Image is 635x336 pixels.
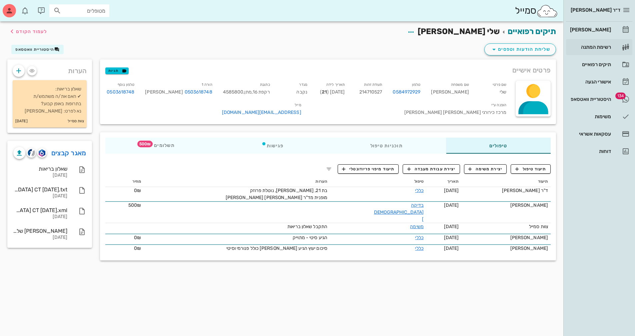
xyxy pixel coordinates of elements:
span: סיכום יעוץ הגיע [PERSON_NAME] כולל פנורמי וסיטי [226,245,327,251]
a: משימה [410,224,424,229]
div: [PERSON_NAME] [426,79,474,100]
button: תיעוד מיפוי פריודונטלי [338,164,399,174]
span: [DATE] [444,188,459,193]
div: הערות [7,59,92,79]
small: תאריך לידה [326,82,345,87]
div: [DATE] [13,214,67,220]
div: MAGOR [PERSON_NAME][MEDICAL_DATA] CT [DATE].xml [13,207,67,213]
span: תג [137,141,153,147]
small: כתובת [260,82,270,87]
div: עסקאות אשראי [569,131,611,137]
span: 214710527 [359,89,382,95]
span: הגיע סיטי - מתוייק [293,235,327,240]
button: שליחת הודעות וטפסים [484,43,556,55]
button: תיעוד טיפול [511,164,551,174]
th: הערות [144,176,330,187]
span: [DATE] [444,202,459,208]
div: MAGOR [PERSON_NAME][MEDICAL_DATA] CT [DATE].txt [13,186,67,193]
button: היסטוריית וואטסאפ [11,45,64,54]
div: תוכניות טיפול [327,138,446,154]
div: [PERSON_NAME] שלי-סיכום ייעוץ ותוכנית טיפול .cleaned [13,228,67,234]
span: 0₪ [134,188,141,193]
small: מייל [295,103,301,107]
small: שם פרטי [493,82,506,87]
span: רקפת 16 [252,89,270,95]
th: תיעוד [461,176,551,187]
div: [PERSON_NAME] [145,89,212,96]
span: , [252,89,253,95]
span: בת 21, [PERSON_NAME], נוטלת פרוזק מופנית מד"ר [PERSON_NAME] [PERSON_NAME] [226,188,327,200]
a: מאגר קבצים [51,148,86,158]
span: 0₪ [134,245,141,251]
span: שלי [PERSON_NAME] [418,27,500,36]
span: התקבל שאלון בריאות [287,224,327,229]
span: יצירת משימה [468,166,502,172]
a: עסקאות אשראי [566,126,632,142]
button: לעמוד הקודם [8,25,47,37]
a: [EMAIL_ADDRESS][DOMAIN_NAME] [222,110,301,115]
div: צוות סמייל [464,223,548,230]
div: סמייל [515,4,558,18]
div: פגישות [218,138,327,154]
button: romexis logo [37,148,47,158]
span: 500₪ [128,202,141,208]
a: כללי [415,235,423,240]
a: 0503618748 [107,89,134,96]
a: משימות [566,109,632,125]
span: [DATE] [444,245,459,251]
a: תיקים רפואיים [566,56,632,72]
small: תעודת זהות [364,82,382,87]
div: [DATE] [13,193,67,199]
small: [DATE] [15,118,28,125]
a: 0584972929 [393,89,420,96]
span: 0₪ [134,235,141,240]
strong: 21 [322,89,327,95]
span: תג [20,5,24,9]
span: 4585800 [223,89,244,95]
a: תיקים רפואיים [508,27,556,36]
span: [DATE] ( ) [320,89,345,95]
img: romexis logo [39,149,45,157]
div: אישורי הגעה [569,79,611,85]
a: כללי [415,245,423,251]
div: [PERSON_NAME] [464,234,548,241]
span: יצירת עבודת מעבדה [407,166,455,172]
span: מתן [243,89,251,95]
div: [DATE] [13,235,67,240]
a: כללי [415,188,423,193]
p: שאלון בריאות: ✔ האם את/ה משתמש/ת בתרופות באופן קבוע? נא לפרט: [PERSON_NAME] [18,86,81,115]
div: ד"ר [PERSON_NAME] [464,187,548,194]
button: cliniview logo [27,148,36,158]
small: טלפון [412,82,421,87]
small: צוות סמייל [68,118,84,125]
a: אישורי הגעה [566,74,632,90]
span: היסטוריית וואטסאפ [15,47,54,52]
div: [PERSON_NAME] [464,202,548,209]
th: תאריך [426,176,462,187]
div: [PERSON_NAME] [464,245,548,252]
small: הופנה ע״י [491,103,506,107]
small: טלפון נוסף [118,82,134,87]
span: תיעוד טיפול [515,166,546,172]
div: שאלון בריאות [13,166,67,172]
span: תשלומים [149,143,175,148]
span: תג [615,93,626,99]
small: מגדר [299,82,307,87]
span: שליחת הודעות וטפסים [490,45,550,53]
span: לעמוד הקודם [16,29,47,34]
div: שלי [474,79,512,100]
a: [PERSON_NAME] [566,22,632,38]
button: יצירת משימה [464,164,507,174]
th: מחיר [105,176,144,187]
span: ד״ר [PERSON_NAME] [571,7,620,13]
small: הורה 1 [202,82,212,87]
img: cliniview logo [28,149,35,157]
a: רשימת המתנה [566,39,632,55]
div: משימות [569,114,611,119]
div: רשימת המתנה [569,44,611,50]
span: [DATE] [444,235,459,240]
th: טיפול [330,176,426,187]
button: תגיות [105,67,129,74]
a: דוחות [566,143,632,159]
span: תגיות [108,68,126,74]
